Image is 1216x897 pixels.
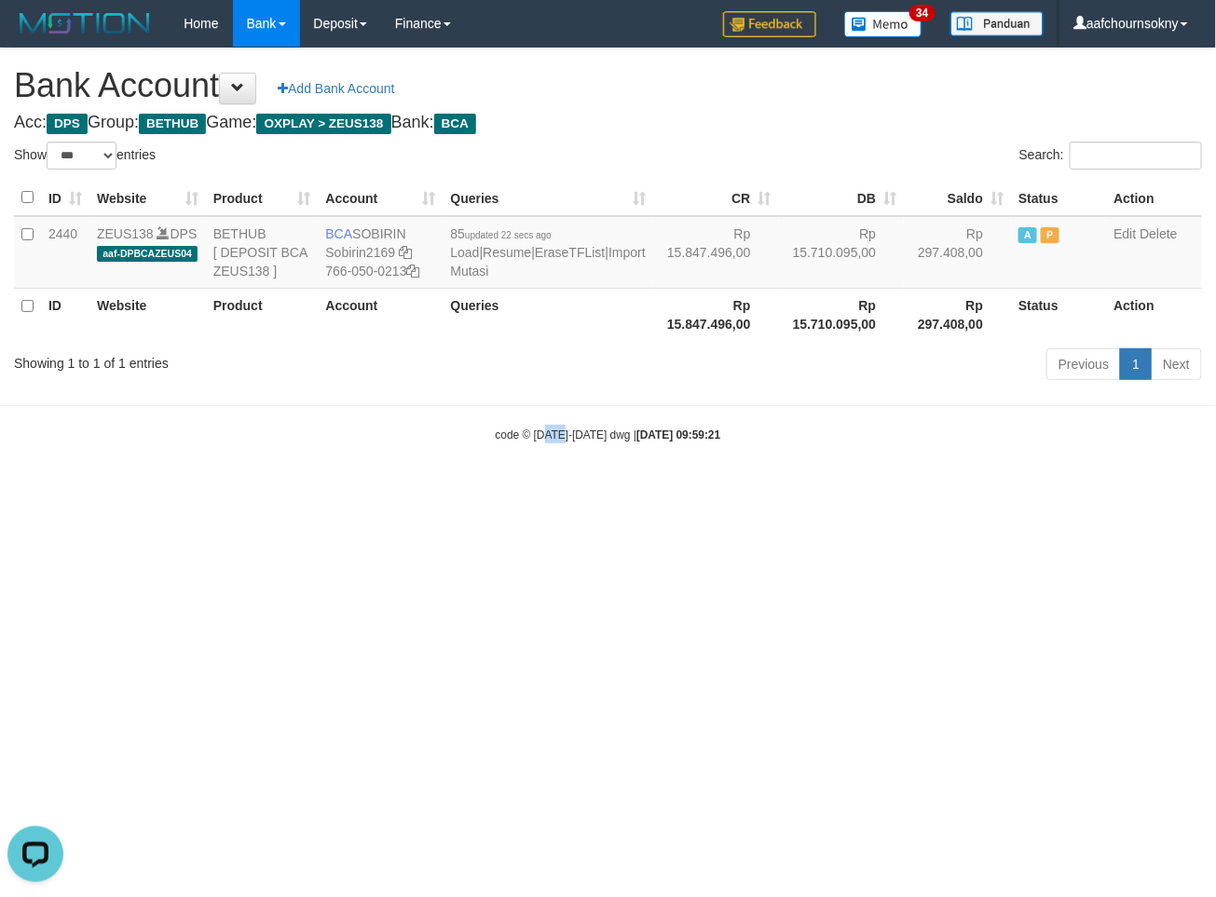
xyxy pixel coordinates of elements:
a: 1 [1120,348,1152,380]
button: Open LiveChat chat widget [7,7,63,63]
td: Rp 15.710.095,00 [779,216,905,289]
span: Paused [1041,227,1059,243]
span: updated 22 secs ago [465,230,552,240]
a: Next [1151,348,1202,380]
th: Rp 15.847.496,00 [653,288,779,341]
span: BETHUB [139,114,206,134]
th: Product: activate to sort column ascending [206,180,319,216]
a: Edit [1114,226,1136,241]
span: DPS [47,114,88,134]
td: Rp 15.847.496,00 [653,216,779,289]
th: Status [1011,288,1106,341]
a: Import Mutasi [450,245,645,279]
th: Account: activate to sort column ascending [318,180,443,216]
th: Action [1106,288,1202,341]
th: DB: activate to sort column ascending [779,180,905,216]
img: Button%20Memo.svg [844,11,922,37]
td: Rp 297.408,00 [904,216,1011,289]
span: 34 [909,5,935,21]
td: BETHUB [ DEPOSIT BCA ZEUS138 ] [206,216,319,289]
th: Queries [443,288,652,341]
td: SOBIRIN 766-050-0213 [318,216,443,289]
a: Load [450,245,479,260]
th: ID [41,288,89,341]
input: Search: [1070,142,1202,170]
a: EraseTFList [535,245,605,260]
a: Copy 7660500213 to clipboard [407,264,420,279]
span: BCA [325,226,352,241]
span: OXPLAY > ZEUS138 [256,114,390,134]
img: MOTION_logo.png [14,9,156,37]
th: Website [89,288,206,341]
small: code © [DATE]-[DATE] dwg | [496,428,721,442]
label: Show entries [14,142,156,170]
div: Showing 1 to 1 of 1 entries [14,347,493,373]
img: panduan.png [950,11,1044,36]
th: Action [1106,180,1202,216]
select: Showentries [47,142,116,170]
a: Delete [1140,226,1177,241]
th: Website: activate to sort column ascending [89,180,206,216]
th: Status [1011,180,1106,216]
strong: [DATE] 09:59:21 [636,428,720,442]
label: Search: [1019,142,1202,170]
h4: Acc: Group: Game: Bank: [14,114,1202,132]
img: Feedback.jpg [723,11,816,37]
th: Product [206,288,319,341]
h1: Bank Account [14,67,1202,104]
th: ID: activate to sort column ascending [41,180,89,216]
a: Resume [483,245,531,260]
span: aaf-DPBCAZEUS04 [97,246,198,262]
th: CR: activate to sort column ascending [653,180,779,216]
th: Account [318,288,443,341]
a: Sobirin2169 [325,245,395,260]
td: 2440 [41,216,89,289]
th: Saldo: activate to sort column ascending [904,180,1011,216]
a: Copy Sobirin2169 to clipboard [399,245,412,260]
a: Add Bank Account [266,73,406,104]
span: BCA [434,114,476,134]
th: Rp 297.408,00 [904,288,1011,341]
a: ZEUS138 [97,226,154,241]
span: | | | [450,226,645,279]
a: Previous [1046,348,1121,380]
span: 85 [450,226,551,241]
span: Active [1018,227,1037,243]
th: Queries: activate to sort column ascending [443,180,652,216]
td: DPS [89,216,206,289]
th: Rp 15.710.095,00 [779,288,905,341]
